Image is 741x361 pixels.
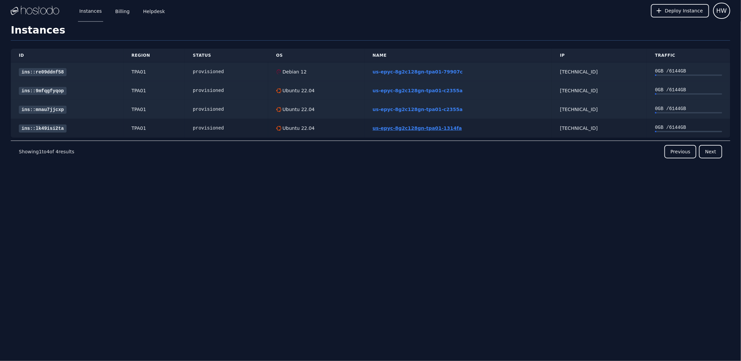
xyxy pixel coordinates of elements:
[664,145,696,158] button: Previous
[281,87,315,94] div: Ubuntu 22.04
[552,49,647,62] th: IP
[373,125,462,131] a: us-epyc-8g2c128gn-tpa01-1314fa
[281,125,315,132] div: Ubuntu 22.04
[185,49,268,62] th: Status
[123,49,185,62] th: Region
[131,68,177,75] div: TPA01
[268,49,365,62] th: OS
[373,107,463,112] a: us-epyc-8g2c128gn-tpa01-c2355a
[19,124,67,133] a: ins::lk49isi2ta
[276,107,281,112] img: Ubuntu 22.04
[276,88,281,93] img: Ubuntu 22.04
[713,3,730,19] button: User menu
[193,87,260,94] div: provisioned
[560,106,639,113] div: [TECHNICAL_ID]
[655,68,722,74] div: 0 GB / 6144 GB
[560,87,639,94] div: [TECHNICAL_ID]
[655,124,722,131] div: 0 GB / 6144 GB
[193,125,260,132] div: provisioned
[131,125,177,132] div: TPA01
[11,24,730,41] h1: Instances
[55,149,58,154] span: 4
[655,105,722,112] div: 0 GB / 6144 GB
[193,68,260,75] div: provisioned
[19,87,67,95] a: ins::9mfqgfyqop
[365,49,552,62] th: Name
[647,49,730,62] th: Traffic
[281,106,315,113] div: Ubuntu 22.04
[11,141,730,162] nav: Pagination
[19,68,67,76] a: ins::re09ddnf58
[276,69,281,74] img: Debian 12
[716,6,727,15] span: HW
[699,145,722,158] button: Next
[131,106,177,113] div: TPA01
[276,126,281,131] img: Ubuntu 22.04
[655,87,722,93] div: 0 GB / 6144 GB
[281,68,307,75] div: Debian 12
[39,149,42,154] span: 1
[373,88,463,93] a: us-epyc-8g2c128gn-tpa01-c2355a
[373,69,463,74] a: us-epyc-8g2c128gn-tpa01-79907c
[19,148,74,155] p: Showing to of results
[11,49,123,62] th: ID
[19,106,67,114] a: ins::mnau7jjcxp
[665,7,703,14] span: Deploy Instance
[131,87,177,94] div: TPA01
[193,106,260,113] div: provisioned
[46,149,49,154] span: 4
[11,6,59,16] img: Logo
[651,4,709,17] button: Deploy Instance
[560,68,639,75] div: [TECHNICAL_ID]
[560,125,639,132] div: [TECHNICAL_ID]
